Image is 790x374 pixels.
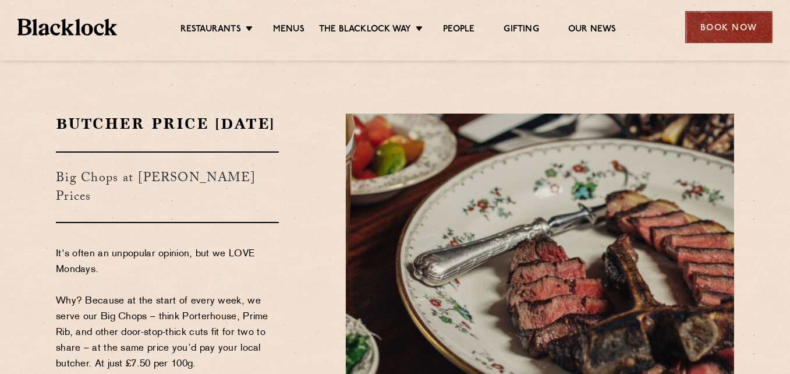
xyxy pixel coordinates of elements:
[180,24,241,37] a: Restaurants
[56,151,279,223] h3: Big Chops at [PERSON_NAME] Prices
[319,24,411,37] a: The Blacklock Way
[273,24,304,37] a: Menus
[17,19,117,36] img: BL_Textured_Logo-footer-cropped.svg
[443,24,474,37] a: People
[685,11,773,43] div: Book Now
[56,114,279,134] h2: Butcher Price [DATE]
[568,24,617,37] a: Our News
[504,24,539,37] a: Gifting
